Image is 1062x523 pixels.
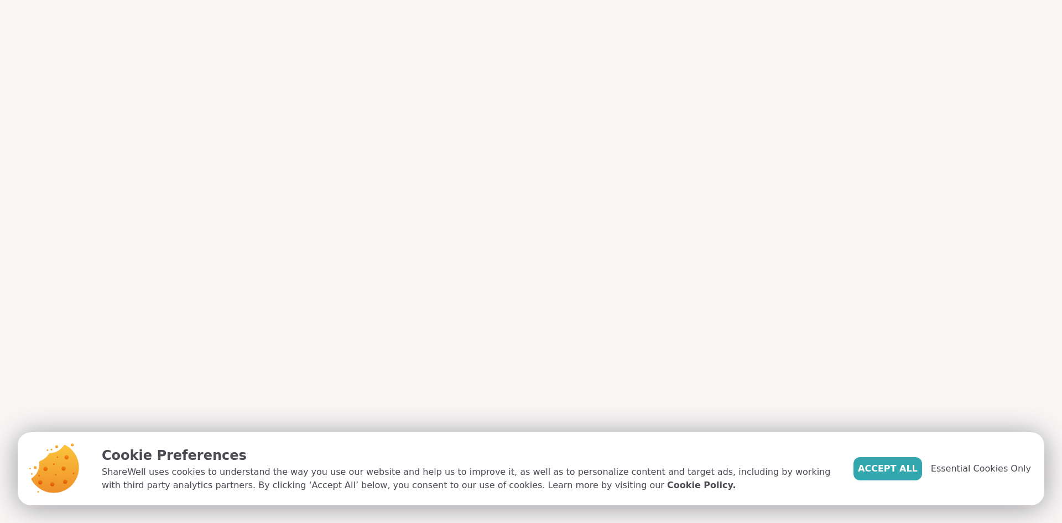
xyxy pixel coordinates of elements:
span: Essential Cookies Only [931,462,1031,475]
p: Cookie Preferences [102,446,836,465]
p: ShareWell uses cookies to understand the way you use our website and help us to improve it, as we... [102,465,836,492]
span: Accept All [858,462,918,475]
button: Accept All [853,457,922,480]
a: Cookie Policy. [667,479,736,492]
